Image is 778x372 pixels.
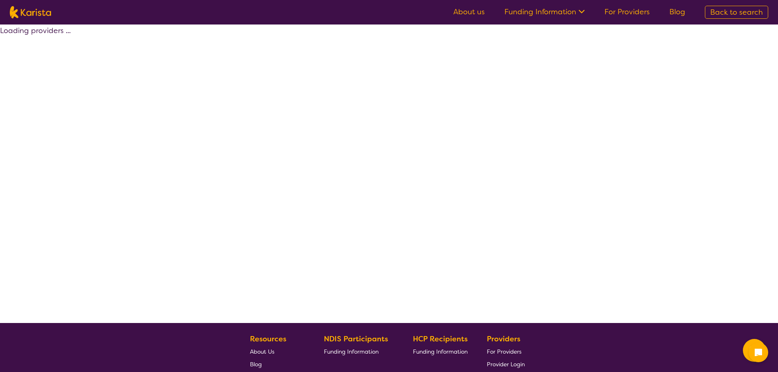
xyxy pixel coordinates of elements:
img: Karista logo [10,6,51,18]
span: About Us [250,348,274,355]
a: Funding Information [504,7,585,17]
b: Resources [250,334,286,344]
a: For Providers [604,7,650,17]
a: Funding Information [413,345,468,358]
button: Channel Menu [743,339,766,362]
b: HCP Recipients [413,334,468,344]
a: About us [453,7,485,17]
a: Blog [250,358,305,370]
span: For Providers [487,348,522,355]
span: Funding Information [413,348,468,355]
span: Provider Login [487,361,525,368]
a: Blog [669,7,685,17]
a: About Us [250,345,305,358]
span: Funding Information [324,348,379,355]
b: NDIS Participants [324,334,388,344]
a: Provider Login [487,358,525,370]
span: Back to search [710,7,763,17]
b: Providers [487,334,520,344]
a: For Providers [487,345,525,358]
a: Funding Information [324,345,394,358]
span: Blog [250,361,262,368]
a: Back to search [705,6,768,19]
